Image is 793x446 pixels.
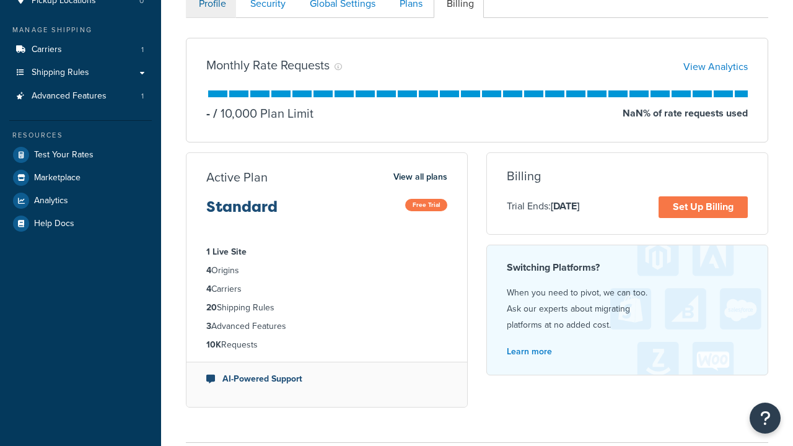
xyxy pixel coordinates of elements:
[551,199,579,213] strong: [DATE]
[206,338,221,351] strong: 10K
[32,68,89,78] span: Shipping Rules
[206,245,247,258] strong: 1 Live Site
[206,338,447,352] li: Requests
[206,301,217,314] strong: 20
[206,282,211,295] strong: 4
[206,301,447,315] li: Shipping Rules
[9,38,152,61] a: Carriers 1
[9,212,152,235] a: Help Docs
[34,173,81,183] span: Marketplace
[206,264,447,278] li: Origins
[9,130,152,141] div: Resources
[206,320,447,333] li: Advanced Features
[213,104,217,123] span: /
[32,91,107,102] span: Advanced Features
[9,190,152,212] a: Analytics
[206,58,330,72] h3: Monthly Rate Requests
[507,169,541,183] h3: Billing
[9,25,152,35] div: Manage Shipping
[9,38,152,61] li: Carriers
[141,91,144,102] span: 1
[750,403,781,434] button: Open Resource Center
[393,169,447,185] a: View all plans
[405,199,447,211] span: Free Trial
[9,144,152,166] a: Test Your Rates
[9,85,152,108] li: Advanced Features
[206,105,210,122] p: -
[9,167,152,189] a: Marketplace
[206,320,211,333] strong: 3
[34,196,68,206] span: Analytics
[507,285,748,333] p: When you need to pivot, we can too. Ask our experts about migrating platforms at no added cost.
[34,150,94,160] span: Test Your Rates
[206,282,447,296] li: Carriers
[210,105,313,122] p: 10,000 Plan Limit
[206,199,278,225] h3: Standard
[206,264,211,277] strong: 4
[9,61,152,84] a: Shipping Rules
[507,345,552,358] a: Learn more
[32,45,62,55] span: Carriers
[206,170,268,184] h3: Active Plan
[659,196,748,218] a: Set Up Billing
[507,260,748,275] h4: Switching Platforms?
[507,198,579,214] p: Trial Ends:
[141,45,144,55] span: 1
[623,105,748,122] p: NaN % of rate requests used
[9,85,152,108] a: Advanced Features 1
[34,219,74,229] span: Help Docs
[206,372,447,386] li: AI-Powered Support
[683,59,748,74] a: View Analytics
